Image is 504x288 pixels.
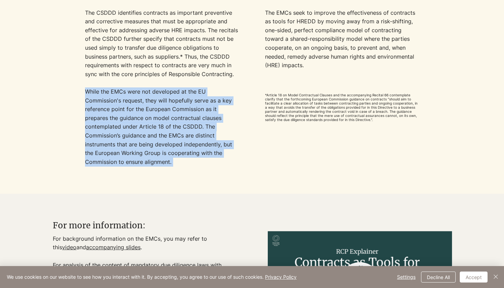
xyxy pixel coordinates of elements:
[492,273,500,281] img: Close
[265,274,297,280] a: Privacy Policy
[53,220,145,231] span: For more information:
[397,272,416,282] span: Settings
[53,235,229,252] p: ​For background information on the EMCs, you may refer to this and .
[421,272,456,283] button: Decline All
[85,87,239,184] p: While the EMCs were not developed at the EU Commission's request,​ they will hopefully serve as a...
[265,93,418,122] span: *Article 18 on Model Contractual Clauses and the accompanying Recital 66 contemplate clarify that...
[85,9,239,79] p: The CSDDD identifies contracts as important preventive and corrective measures that must be appro...
[53,261,229,287] p: For analysis of the content of mandatory due diligence laws with respect to contracts, see:
[86,244,141,251] a: accompanying slides
[62,244,76,251] a: video
[7,274,297,280] span: We use cookies on our website to see how you interact with it. By accepting, you agree to our use...
[265,9,419,70] p: The EMCs seek to improve the effectiveness of contracts as tools for HREDD by moving away from a ...
[492,272,500,283] button: Close
[460,272,488,283] button: Accept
